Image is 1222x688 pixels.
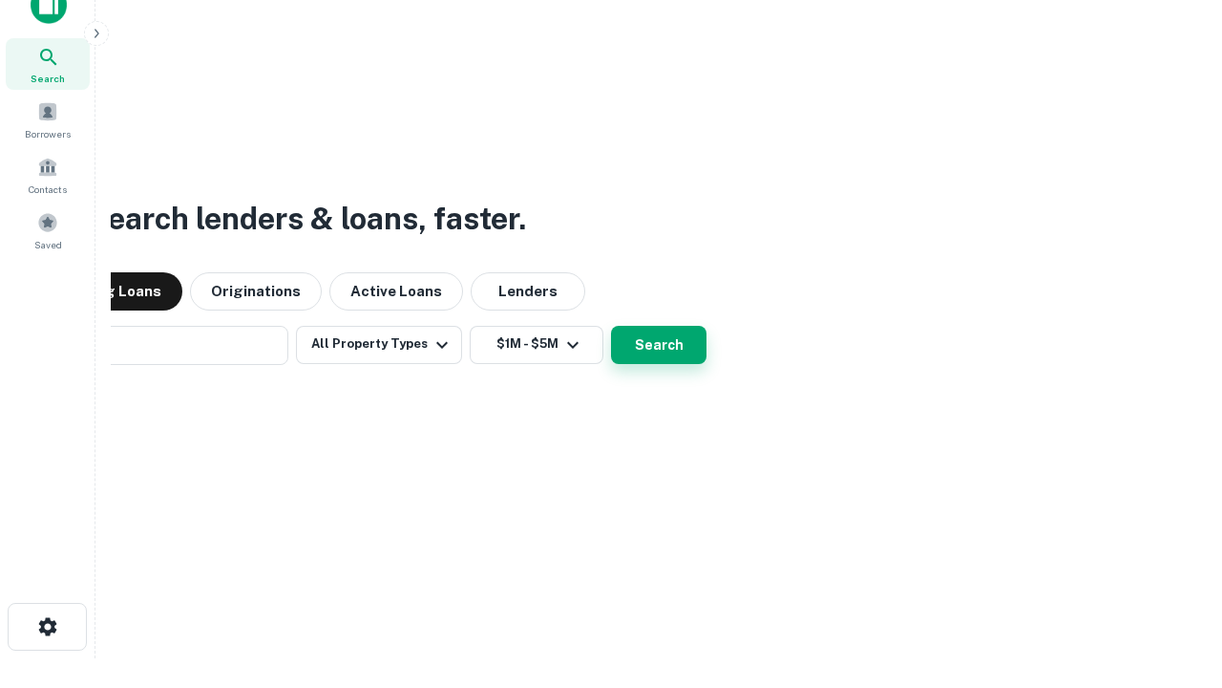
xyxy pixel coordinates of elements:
[6,38,90,90] a: Search
[29,182,67,197] span: Contacts
[1127,535,1222,627] iframe: Chat Widget
[6,149,90,201] a: Contacts
[470,326,603,364] button: $1M - $5M
[87,196,526,242] h3: Search lenders & loans, faster.
[6,204,90,256] a: Saved
[31,71,65,86] span: Search
[25,126,71,141] span: Borrowers
[611,326,706,364] button: Search
[296,326,462,364] button: All Property Types
[6,94,90,145] a: Borrowers
[329,272,463,311] button: Active Loans
[471,272,585,311] button: Lenders
[190,272,322,311] button: Originations
[34,237,62,252] span: Saved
